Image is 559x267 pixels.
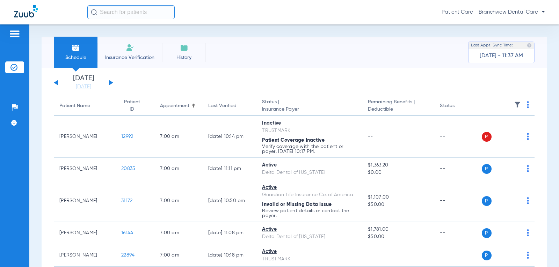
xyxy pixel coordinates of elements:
td: 7:00 AM [154,158,203,180]
div: Active [262,248,357,255]
td: [DATE] 11:08 PM [203,222,257,244]
div: Patient Name [59,102,90,110]
div: Last Verified [208,102,251,110]
div: Delta Dental of [US_STATE] [262,169,357,176]
span: 22894 [121,253,135,258]
td: [PERSON_NAME] [54,244,116,267]
span: Insurance Payer [262,106,357,113]
span: $0.00 [368,169,429,176]
span: $50.00 [368,201,429,208]
span: History [167,54,201,61]
span: P [482,196,492,206]
div: Inactive [262,120,357,127]
td: -- [434,222,481,244]
img: hamburger-icon [9,30,20,38]
p: Review patient details or contact the payer. [262,208,357,218]
img: Schedule [72,44,80,52]
th: Status | [256,96,362,116]
span: 16144 [121,230,133,235]
div: Delta Dental of [US_STATE] [262,233,357,240]
span: -- [368,253,373,258]
span: Patient Coverage Inactive [262,138,325,143]
img: Search Icon [91,9,97,15]
span: P [482,132,492,142]
span: Last Appt. Sync Time: [471,42,513,49]
td: -- [434,244,481,267]
span: $50.00 [368,233,429,240]
span: 31172 [121,198,132,203]
div: Patient ID [121,98,149,113]
iframe: Chat Widget [524,233,559,267]
td: -- [434,116,481,158]
div: Appointment [160,102,197,110]
img: group-dot-blue.svg [527,165,529,172]
td: [DATE] 10:18 PM [203,244,257,267]
div: Active [262,184,357,191]
span: 20835 [121,166,135,171]
span: Patient Care - Branchview Dental Care [442,9,545,16]
div: TRUSTMARK [262,127,357,134]
div: Appointment [160,102,189,110]
td: 7:00 AM [154,222,203,244]
img: last sync help info [527,43,532,48]
span: Insurance Verification [103,54,157,61]
td: [PERSON_NAME] [54,180,116,222]
span: $1,363.20 [368,162,429,169]
td: 7:00 AM [154,180,203,222]
div: Patient Name [59,102,110,110]
td: [PERSON_NAME] [54,116,116,158]
span: P [482,251,492,260]
span: P [482,164,492,174]
p: Verify coverage with the patient or payer. [DATE] 10:17 PM. [262,144,357,154]
td: [DATE] 11:11 PM [203,158,257,180]
div: TRUSTMARK [262,255,357,263]
img: group-dot-blue.svg [527,133,529,140]
img: group-dot-blue.svg [527,197,529,204]
div: Guardian Life Insurance Co. of America [262,191,357,199]
img: Manual Insurance Verification [126,44,134,52]
div: Last Verified [208,102,237,110]
th: Status [434,96,481,116]
img: History [180,44,188,52]
td: -- [434,158,481,180]
span: Schedule [59,54,92,61]
span: Deductible [368,106,429,113]
img: filter.svg [514,101,521,108]
span: P [482,228,492,238]
a: [DATE] [63,83,104,90]
td: [PERSON_NAME] [54,158,116,180]
span: 12992 [121,134,133,139]
th: Remaining Benefits | [362,96,434,116]
div: Active [262,162,357,169]
td: -- [434,180,481,222]
td: [DATE] 10:50 PM [203,180,257,222]
img: group-dot-blue.svg [527,229,529,236]
td: [DATE] 10:14 PM [203,116,257,158]
li: [DATE] [63,75,104,90]
span: $1,781.00 [368,226,429,233]
div: Patient ID [121,98,143,113]
td: 7:00 AM [154,116,203,158]
span: Invalid or Missing Data Issue [262,202,332,207]
div: Active [262,226,357,233]
span: [DATE] - 11:37 AM [480,52,523,59]
span: -- [368,134,373,139]
input: Search for patients [87,5,175,19]
img: Zuub Logo [14,5,38,17]
span: $1,107.00 [368,194,429,201]
td: 7:00 AM [154,244,203,267]
td: [PERSON_NAME] [54,222,116,244]
img: group-dot-blue.svg [527,101,529,108]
